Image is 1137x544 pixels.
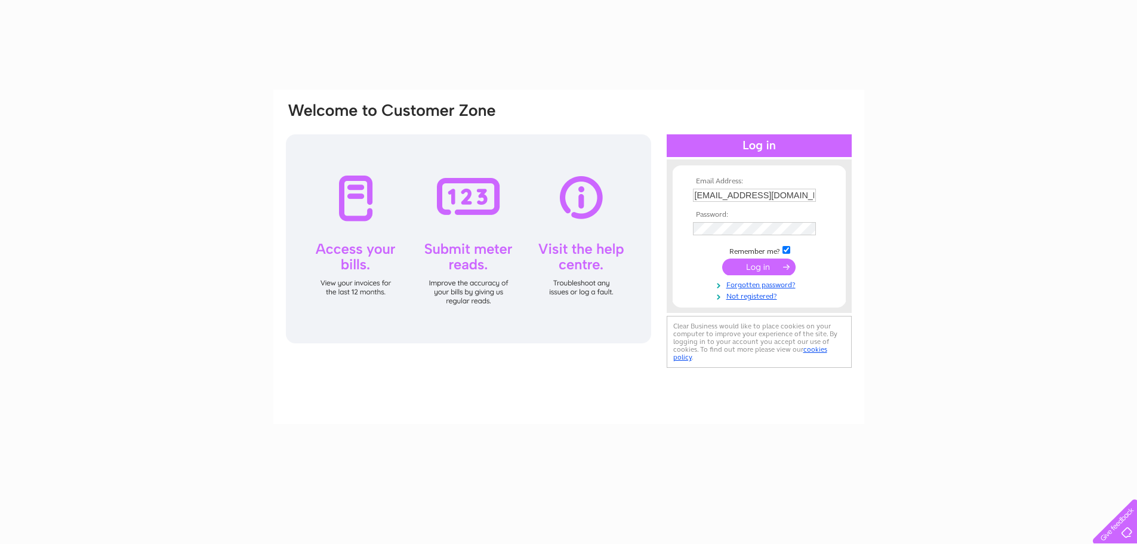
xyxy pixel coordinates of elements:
[667,316,852,368] div: Clear Business would like to place cookies on your computer to improve your experience of the sit...
[690,177,828,186] th: Email Address:
[690,211,828,219] th: Password:
[722,259,796,275] input: Submit
[673,345,827,361] a: cookies policy
[690,244,828,256] td: Remember me?
[693,278,828,290] a: Forgotten password?
[693,290,828,301] a: Not registered?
